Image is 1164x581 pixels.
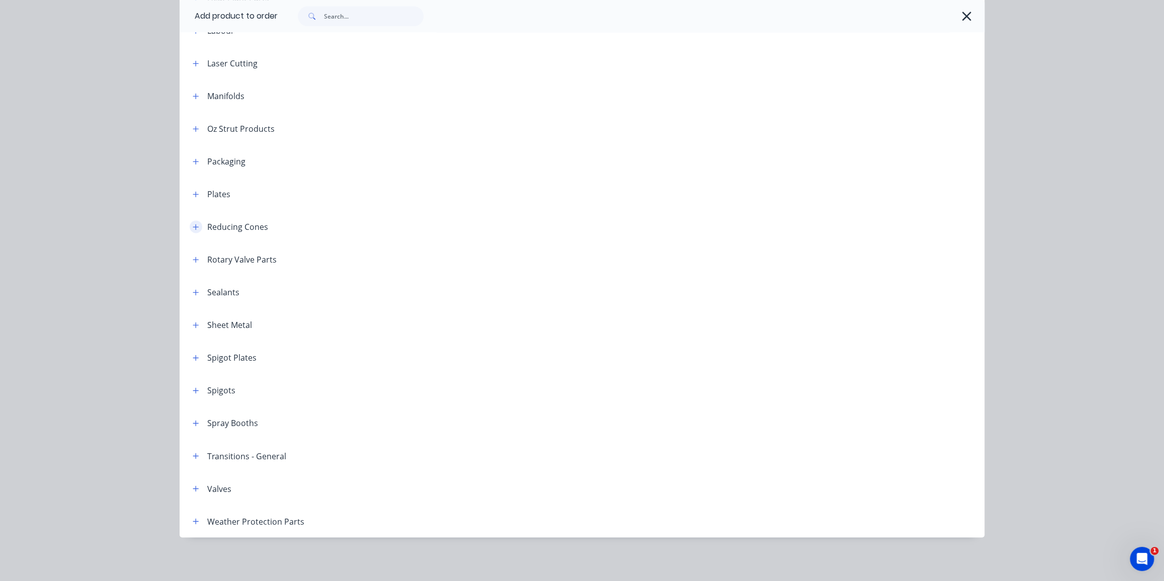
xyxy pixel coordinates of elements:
[207,188,230,200] div: Plates
[207,221,268,233] div: Reducing Cones
[207,417,258,429] div: Spray Booths
[1130,547,1154,571] iframe: Intercom live chat
[207,286,239,298] div: Sealants
[207,57,258,69] div: Laser Cutting
[207,515,304,527] div: Weather Protection Parts
[207,155,245,168] div: Packaging
[207,123,275,135] div: Oz Strut Products
[207,319,252,331] div: Sheet Metal
[207,450,286,462] div: Transitions - General
[207,254,277,266] div: Rotary Valve Parts
[207,90,244,102] div: Manifolds
[207,352,257,364] div: Spigot Plates
[324,6,424,26] input: Search...
[1150,547,1158,555] span: 1
[207,482,231,494] div: Valves
[207,384,235,396] div: Spigots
